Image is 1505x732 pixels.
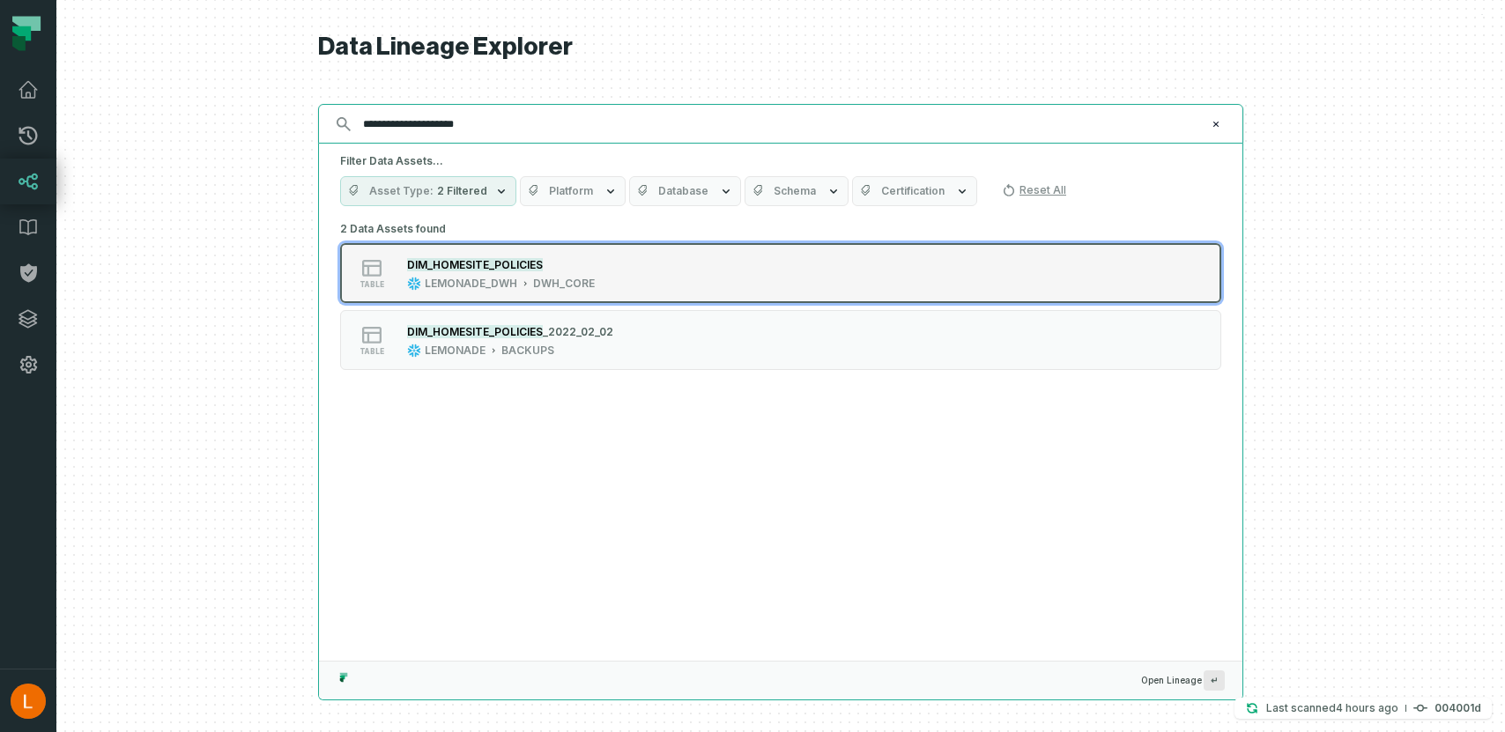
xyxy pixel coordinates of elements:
span: Schema [774,184,816,198]
button: Certification [852,176,977,206]
div: Suggestions [319,217,1242,661]
mark: DIM_HOMESITE_POLICIES [407,258,543,271]
span: table [360,280,384,289]
img: avatar of Linoy Tenenboim [11,684,46,719]
button: Platform [520,176,626,206]
span: Certification [881,184,945,198]
h1: Data Lineage Explorer [318,32,1243,63]
span: Press ↵ to add a new Data Asset to the graph [1204,670,1225,691]
button: tableLEMONADE_DWHDWH_CORE [340,243,1221,303]
h4: 004001d [1435,703,1481,714]
div: BACKUPS [501,344,554,358]
button: Clear search query [1207,115,1225,133]
span: _2022_02_02 [543,325,613,338]
button: Asset Type2 Filtered [340,176,516,206]
div: LEMONADE_DWH [425,277,517,291]
span: table [360,347,384,356]
span: Asset Type [369,184,434,198]
button: Last scanned[DATE] 5:27:26 AM004001d [1234,698,1492,719]
button: Schema [745,176,849,206]
div: 2 Data Assets found [340,217,1221,393]
relative-time: Aug 17, 2025, 5:27 AM GMT+3 [1336,701,1398,714]
h5: Filter Data Assets... [340,154,1221,168]
button: Database [629,176,741,206]
span: Database [658,184,708,198]
span: 2 Filtered [437,184,487,198]
span: Open Lineage [1141,670,1225,691]
span: Platform [549,184,593,198]
mark: DIM_HOMESITE_POLICIES [407,325,543,338]
p: Last scanned [1266,699,1398,717]
button: Reset All [995,176,1073,204]
button: tableLEMONADEBACKUPS [340,310,1221,370]
div: DWH_CORE [533,277,595,291]
div: LEMONADE [425,344,486,358]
